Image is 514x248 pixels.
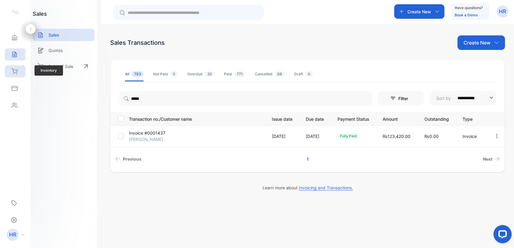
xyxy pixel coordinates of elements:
div: Draft [294,71,313,77]
button: Filter [378,91,423,106]
p: Type [463,115,481,122]
div: All [125,71,143,77]
button: Sort by [430,91,496,105]
span: Previous [123,156,141,162]
a: Next page [480,153,502,165]
a: Quotes [33,44,94,57]
button: Create New [457,35,505,50]
p: Invoice #0001437 [129,130,174,136]
span: 771 [234,71,245,77]
span: Next [483,156,492,162]
span: ₨123,420.00 [383,134,410,139]
p: HR [9,231,16,239]
a: Sales [33,29,94,41]
p: Sales [48,32,59,38]
img: logo [11,8,20,17]
p: Amount [383,115,412,122]
h1: sales [33,10,47,18]
div: Sales Transactions [110,38,165,47]
div: fully paid [338,133,359,139]
p: Payment Status [338,115,371,122]
div: Overdue [187,71,214,77]
p: Issue date [272,115,294,122]
span: ₨0.00 [424,134,439,139]
p: Create New [463,39,490,46]
a: Point of Sale [33,60,94,73]
p: Due date [306,115,325,122]
p: [PERSON_NAME] [129,136,174,142]
div: Not Paid [153,71,178,77]
span: 68 [275,71,285,77]
p: Transaction no./Customer name [129,115,264,122]
p: Quotes [48,47,63,54]
div: Cancelled [255,71,285,77]
span: 0 [170,71,178,77]
p: Sort by [436,95,451,101]
span: 793 [132,71,143,77]
p: Learn more about [110,184,505,191]
iframe: LiveChat chat widget [489,223,514,248]
p: Create New [407,8,431,15]
div: Paid [224,71,245,77]
p: [DATE] [306,133,325,139]
p: [DATE] [272,133,294,139]
a: Previous page [113,153,144,165]
span: 20 [205,71,214,77]
span: 0 [305,71,313,77]
a: Page 1 is your current page [299,153,316,165]
p: Have questions? [455,5,483,11]
ul: Pagination [110,153,505,165]
button: Create New [394,4,444,19]
span: Inventory [35,65,63,76]
p: Outstanding [424,115,450,122]
p: Filter [398,95,412,102]
a: Book a Demo [455,13,478,17]
p: Point of Sale [48,63,73,70]
button: HR [496,4,509,19]
span: Invoicing and Transactions. [299,185,353,191]
p: Invoice [463,133,481,139]
p: HR [499,8,506,15]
